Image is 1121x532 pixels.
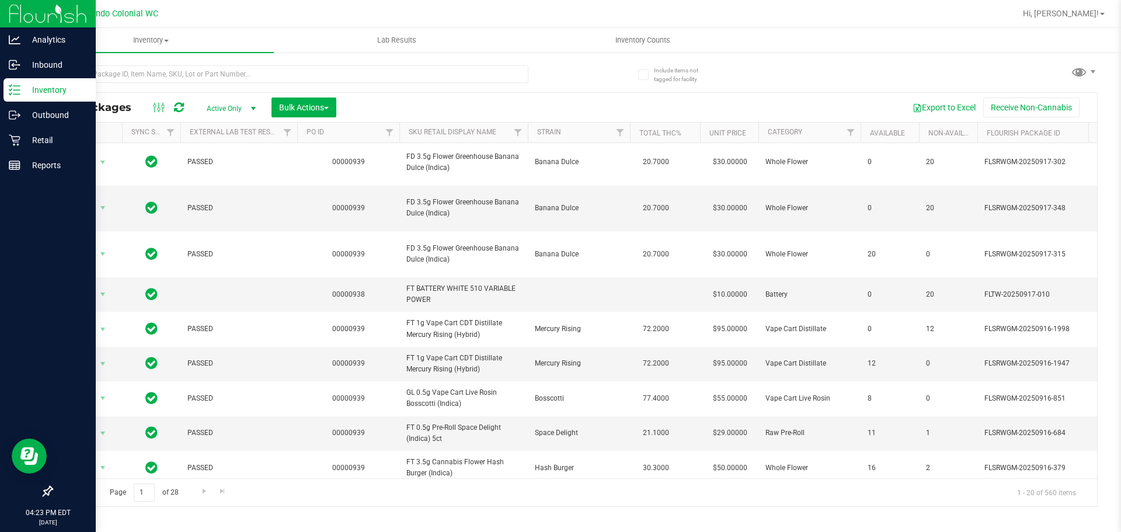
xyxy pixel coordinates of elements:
span: FT BATTERY WHITE 510 VARIABLE POWER [406,283,521,305]
span: In Sync [145,460,158,476]
span: Lab Results [361,35,432,46]
span: In Sync [145,154,158,170]
inline-svg: Reports [9,159,20,171]
span: Include items not tagged for facility [654,66,712,84]
span: select [96,246,110,262]
span: Inventory Counts [600,35,686,46]
span: PASSED [187,427,290,439]
span: GL 0.5g Vape Cart Live Rosin Bosscotti (Indica) [406,387,521,409]
inline-svg: Inbound [9,59,20,71]
input: 1 [134,484,155,502]
a: Filter [380,123,399,142]
span: 77.4000 [637,390,675,407]
span: 0 [926,358,970,369]
a: 00000939 [332,394,365,402]
span: 0 [868,157,912,168]
a: 00000939 [332,325,365,333]
span: PASSED [187,249,290,260]
span: Inventory [28,35,274,46]
span: 20.7000 [637,246,675,263]
a: Inventory Counts [520,28,765,53]
span: Vape Cart Distillate [765,358,854,369]
span: In Sync [145,321,158,337]
span: In Sync [145,355,158,371]
span: Vape Cart Live Rosin [765,393,854,404]
a: Filter [841,123,861,142]
a: Total THC% [639,129,681,137]
span: Vape Cart Distillate [765,324,854,335]
span: Banana Dulce [535,157,623,168]
span: FLSRWGM-20250917-348 [984,203,1099,214]
span: FT 1g Vape Cart CDT Distillate Mercury Rising (Hybrid) [406,318,521,340]
p: Inbound [20,58,90,72]
a: Non-Available [928,129,980,137]
a: 00000939 [332,158,365,166]
span: PASSED [187,324,290,335]
a: 00000939 [332,204,365,212]
a: Filter [611,123,630,142]
span: PASSED [187,157,290,168]
span: Mercury Rising [535,358,623,369]
span: select [96,321,110,338]
a: Unit Price [709,129,746,137]
span: FLSRWGM-20250916-851 [984,393,1099,404]
span: Whole Flower [765,249,854,260]
span: 20 [926,289,970,300]
span: $95.00000 [707,321,753,338]
a: PO ID [307,128,324,136]
span: FLSRWGM-20250916-1947 [984,358,1099,369]
span: 30.3000 [637,460,675,477]
span: Banana Dulce [535,203,623,214]
span: Hi, [PERSON_NAME]! [1023,9,1099,18]
span: FLSRWGM-20250917-315 [984,249,1099,260]
button: Bulk Actions [271,98,336,117]
a: 00000939 [332,359,365,367]
span: Whole Flower [765,157,854,168]
span: FT 0.5g Pre-Roll Space Delight (Indica) 5ct [406,422,521,444]
a: Go to the next page [196,484,213,499]
a: 00000939 [332,429,365,437]
span: 20 [926,203,970,214]
span: Page of 28 [100,484,188,502]
span: In Sync [145,286,158,302]
span: select [96,356,110,372]
span: $10.00000 [707,286,753,303]
p: Outbound [20,108,90,122]
span: 0 [868,324,912,335]
span: $30.00000 [707,154,753,171]
span: PASSED [187,393,290,404]
a: Filter [509,123,528,142]
span: select [96,286,110,302]
a: Lab Results [274,28,520,53]
span: select [96,154,110,171]
span: Bosscotti [535,393,623,404]
span: $29.00000 [707,425,753,441]
span: 20 [868,249,912,260]
span: In Sync [145,390,158,406]
span: 20 [926,157,970,168]
span: Mercury Rising [535,324,623,335]
button: Receive Non-Cannabis [983,98,1080,117]
span: 11 [868,427,912,439]
span: Whole Flower [765,203,854,214]
span: In Sync [145,425,158,441]
a: Go to the last page [214,484,231,499]
span: FD 3.5g Flower Greenhouse Banana Dulce (Indica) [406,197,521,219]
span: 8 [868,393,912,404]
span: 2 [926,463,970,474]
inline-svg: Inventory [9,84,20,96]
span: FD 3.5g Flower Greenhouse Banana Dulce (Indica) [406,243,521,265]
span: PASSED [187,463,290,474]
span: 20.7000 [637,154,675,171]
a: Flourish Package ID [987,129,1060,137]
span: select [96,460,110,476]
a: 00000939 [332,250,365,258]
inline-svg: Retail [9,134,20,146]
span: Battery [765,289,854,300]
span: Raw Pre-Roll [765,427,854,439]
span: 0 [868,203,912,214]
inline-svg: Analytics [9,34,20,46]
span: FT 3.5g Cannabis Flower Hash Burger (Indica) [406,457,521,479]
span: Hash Burger [535,463,623,474]
a: 00000939 [332,464,365,472]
